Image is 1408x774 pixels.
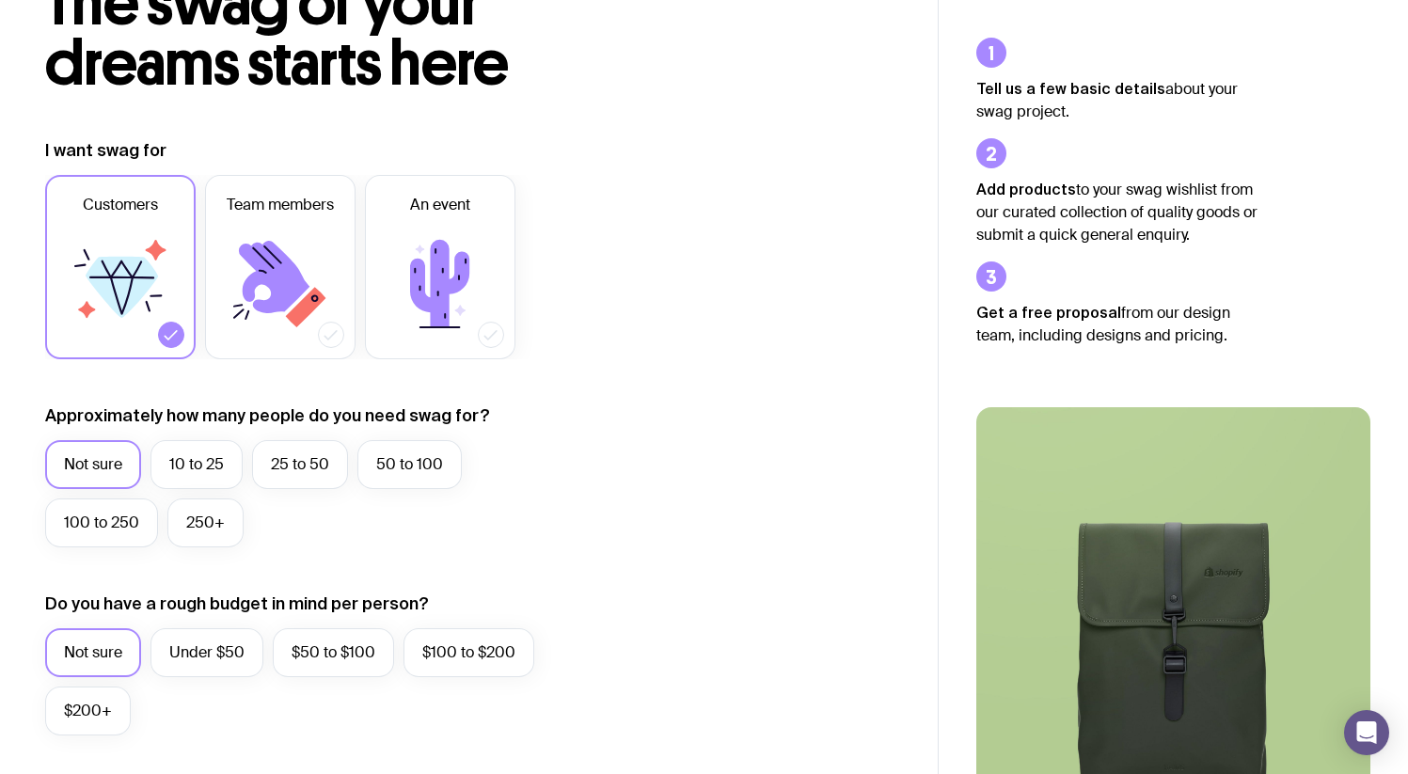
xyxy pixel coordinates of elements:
[1344,710,1389,755] div: Open Intercom Messenger
[252,440,348,489] label: 25 to 50
[976,301,1258,347] p: from our design team, including designs and pricing.
[976,80,1165,97] strong: Tell us a few basic details
[976,178,1258,246] p: to your swag wishlist from our curated collection of quality goods or submit a quick general enqu...
[83,194,158,216] span: Customers
[45,404,490,427] label: Approximately how many people do you need swag for?
[227,194,334,216] span: Team members
[45,440,141,489] label: Not sure
[45,628,141,677] label: Not sure
[150,628,263,677] label: Under $50
[976,304,1121,321] strong: Get a free proposal
[976,181,1076,197] strong: Add products
[150,440,243,489] label: 10 to 25
[45,498,158,547] label: 100 to 250
[976,77,1258,123] p: about your swag project.
[357,440,462,489] label: 50 to 100
[273,628,394,677] label: $50 to $100
[45,687,131,735] label: $200+
[45,592,429,615] label: Do you have a rough budget in mind per person?
[45,139,166,162] label: I want swag for
[410,194,470,216] span: An event
[403,628,534,677] label: $100 to $200
[167,498,244,547] label: 250+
